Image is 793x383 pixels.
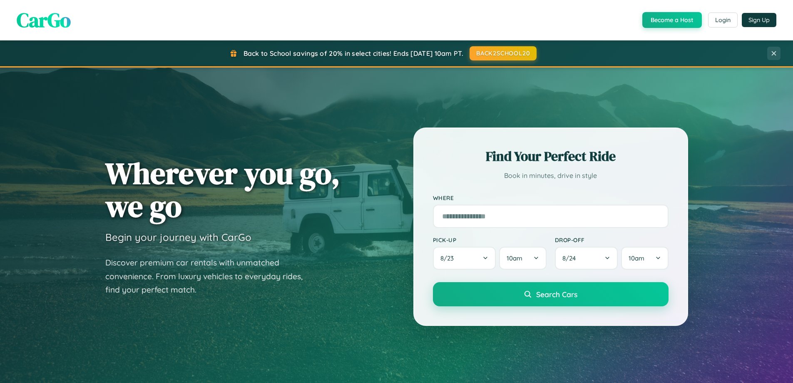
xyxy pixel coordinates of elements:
button: Login [708,13,738,28]
span: 10am [507,254,522,262]
span: Search Cars [536,290,577,299]
button: Become a Host [642,12,702,28]
button: BACK2SCHOOL20 [470,46,537,60]
label: Where [433,194,669,201]
button: 8/24 [555,247,618,270]
button: Search Cars [433,282,669,306]
span: 10am [629,254,644,262]
button: 10am [499,247,546,270]
span: 8 / 23 [440,254,458,262]
h3: Begin your journey with CarGo [105,231,251,243]
button: 8/23 [433,247,496,270]
h2: Find Your Perfect Ride [433,147,669,165]
label: Drop-off [555,236,669,243]
p: Book in minutes, drive in style [433,170,669,182]
button: Sign Up [742,13,776,27]
h1: Wherever you go, we go [105,157,340,223]
span: 8 / 24 [562,254,580,262]
label: Pick-up [433,236,547,243]
button: 10am [621,247,668,270]
span: Back to School savings of 20% in select cities! Ends [DATE] 10am PT. [244,49,463,58]
p: Discover premium car rentals with unmatched convenience. From luxury vehicles to everyday rides, ... [105,256,313,297]
span: CarGo [17,6,71,34]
